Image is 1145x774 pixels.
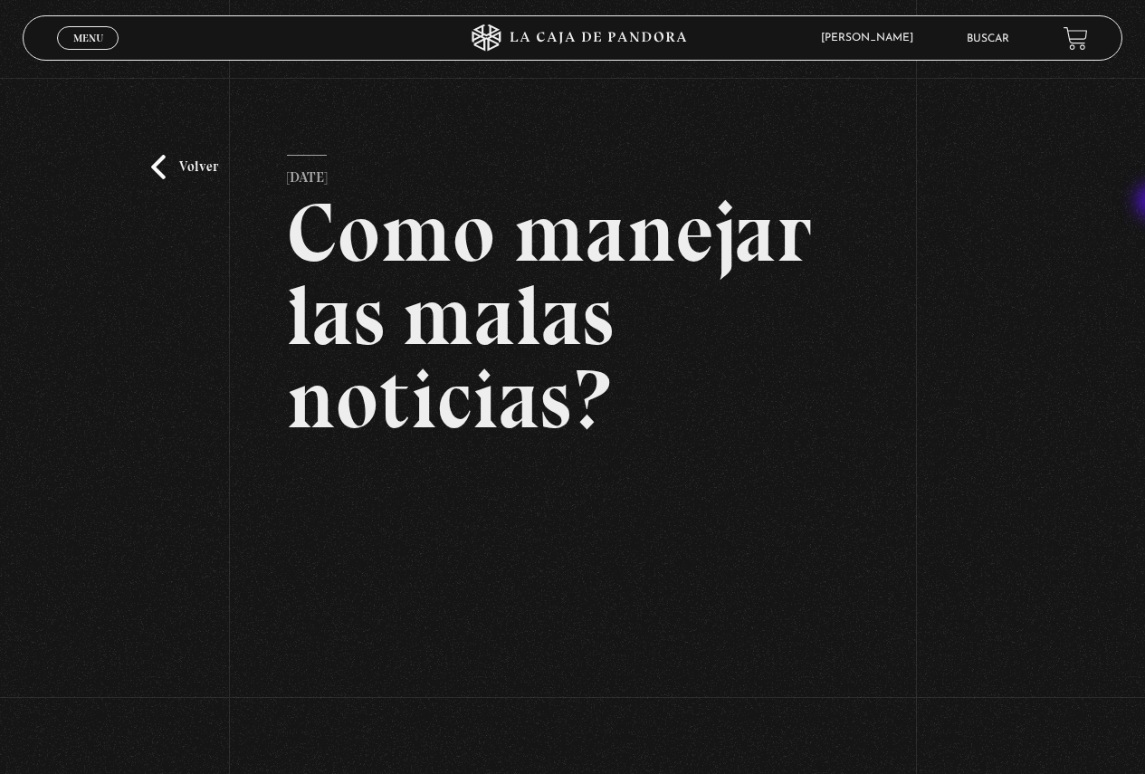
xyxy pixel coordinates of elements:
[151,155,218,179] a: Volver
[287,155,327,191] p: [DATE]
[287,191,858,441] h2: Como manejar las malas noticias?
[812,33,931,43] span: [PERSON_NAME]
[1064,26,1088,51] a: View your shopping cart
[73,33,103,43] span: Menu
[67,48,110,61] span: Cerrar
[967,33,1009,44] a: Buscar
